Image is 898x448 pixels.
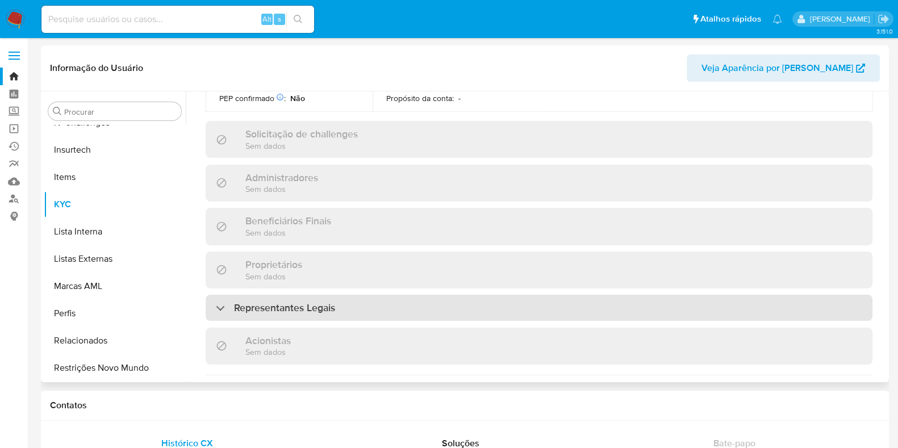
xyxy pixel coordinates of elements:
[245,140,358,151] p: Sem dados
[219,93,286,103] p: PEP confirmado :
[245,215,331,227] h3: Beneficiários Finais
[206,295,872,321] div: Representantes Legais
[44,327,186,354] button: Relacionados
[41,12,314,27] input: Pesquise usuários ou casos...
[50,62,143,74] h1: Informação do Usuário
[245,227,331,238] p: Sem dados
[286,11,310,27] button: search-icon
[386,93,454,103] p: Propósito da conta :
[245,334,291,347] h3: Acionistas
[44,245,186,273] button: Listas Externas
[262,14,272,24] span: Alt
[245,171,318,184] h3: Administradores
[50,400,880,411] h1: Contatos
[245,183,318,194] p: Sem dados
[245,346,291,357] p: Sem dados
[290,93,305,103] p: Não
[878,13,889,25] a: Sair
[458,93,461,103] p: -
[701,55,853,82] span: Veja Aparência por [PERSON_NAME]
[44,136,186,164] button: Insurtech
[245,271,302,282] p: Sem dados
[245,128,358,140] h3: Solicitação de challenges
[44,300,186,327] button: Perfis
[206,208,872,245] div: Beneficiários FinaisSem dados
[64,107,177,117] input: Procurar
[206,121,872,158] div: Solicitação de challengesSem dados
[206,165,872,202] div: AdministradoresSem dados
[234,302,335,314] h3: Representantes Legais
[245,258,302,271] h3: Proprietários
[44,218,186,245] button: Lista Interna
[44,273,186,300] button: Marcas AML
[772,14,782,24] a: Notificações
[53,107,62,116] button: Procurar
[206,328,872,365] div: AcionistasSem dados
[44,191,186,218] button: KYC
[809,14,874,24] p: magno.ferreira@mercadopago.com.br
[44,164,186,191] button: Items
[700,13,761,25] span: Atalhos rápidos
[687,55,880,82] button: Veja Aparência por [PERSON_NAME]
[44,354,186,382] button: Restrições Novo Mundo
[278,14,281,24] span: s
[206,252,872,288] div: ProprietáriosSem dados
